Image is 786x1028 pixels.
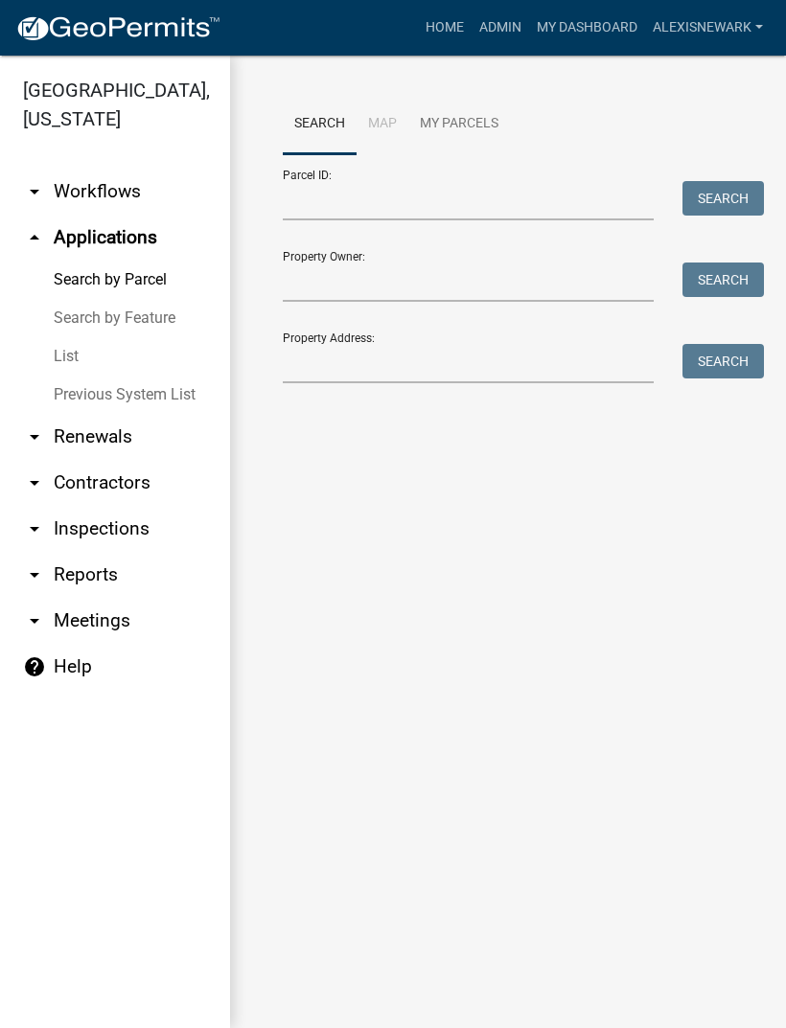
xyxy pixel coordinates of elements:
[682,263,764,297] button: Search
[23,180,46,203] i: arrow_drop_down
[23,655,46,678] i: help
[23,226,46,249] i: arrow_drop_up
[682,181,764,216] button: Search
[283,94,357,155] a: Search
[23,471,46,494] i: arrow_drop_down
[23,609,46,632] i: arrow_drop_down
[682,344,764,378] button: Search
[472,10,529,46] a: Admin
[645,10,771,46] a: alexisnewark
[529,10,645,46] a: My Dashboard
[23,517,46,540] i: arrow_drop_down
[408,94,510,155] a: My Parcels
[23,425,46,448] i: arrow_drop_down
[23,563,46,586] i: arrow_drop_down
[418,10,472,46] a: Home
